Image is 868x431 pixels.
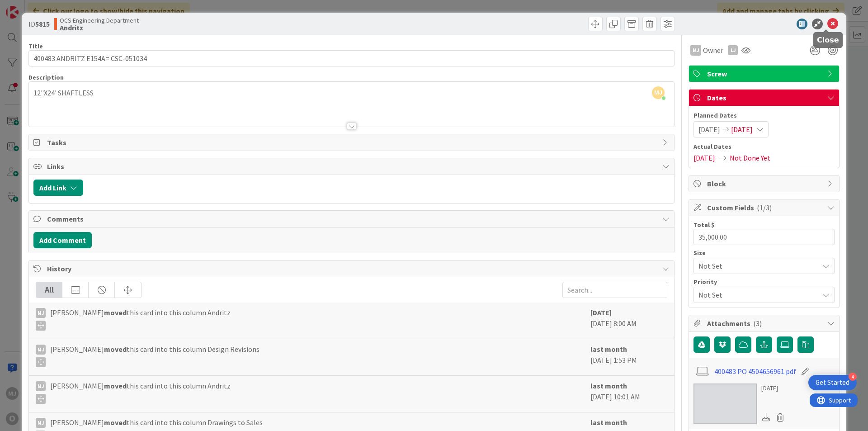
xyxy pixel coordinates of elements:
span: Owner [703,45,723,56]
b: moved [104,308,127,317]
span: Description [28,73,64,81]
div: Size [693,250,835,256]
div: [DATE] 8:00 AM [590,307,667,334]
div: Open Get Started checklist, remaining modules: 4 [808,375,857,390]
span: [DATE] [731,124,753,135]
span: [PERSON_NAME] this card into this column Andritz [50,307,231,331]
div: [DATE] 1:53 PM [590,344,667,371]
span: Dates [707,92,823,103]
p: 12"X24' SHAFTLESS [33,88,670,98]
span: [PERSON_NAME] this card into this column Design Revisions [50,344,259,367]
span: OCS Engineering Department [60,17,139,24]
label: Title [28,42,43,50]
b: [DATE] [590,308,612,317]
span: Tasks [47,137,658,148]
div: [DATE] 10:01 AM [590,380,667,407]
div: Download [761,412,771,423]
div: Priority [693,279,835,285]
span: Comments [47,213,658,224]
b: last month [590,345,627,354]
div: MJ [36,418,46,428]
button: Add Link [33,180,83,196]
span: Not Set [698,289,814,301]
b: moved [104,381,127,390]
span: Support [19,1,41,12]
div: [DATE] [761,384,788,393]
span: Not Done Yet [730,152,770,163]
input: type card name here... [28,50,675,66]
div: 4 [849,373,857,381]
b: moved [104,345,127,354]
span: Custom Fields [707,202,823,213]
span: ( 1/3 ) [757,203,772,212]
div: MJ [36,345,46,355]
span: Actual Dates [693,142,835,152]
span: ( 3 ) [753,319,762,328]
span: [DATE] [698,124,720,135]
span: History [47,263,658,274]
span: Block [707,178,823,189]
span: MJ [652,86,665,99]
span: Attachments [707,318,823,329]
div: Get Started [816,378,849,387]
span: [PERSON_NAME] this card into this column Andritz [50,380,231,404]
span: Not Set [698,260,814,272]
span: ID [28,19,50,29]
a: 400483 PO 4504656961.pdf [714,366,796,377]
span: [DATE] [693,152,715,163]
span: Links [47,161,658,172]
b: last month [590,381,627,390]
div: MJ [690,45,701,56]
span: Planned Dates [693,111,835,120]
b: last month [590,418,627,427]
input: Search... [562,282,667,298]
span: Screw [707,68,823,79]
div: MJ [36,308,46,318]
div: All [36,282,62,298]
h5: Close [817,36,839,44]
label: Total $ [693,221,715,229]
b: Andritz [60,24,139,31]
button: Add Comment [33,232,92,248]
div: LJ [728,45,738,55]
div: MJ [36,381,46,391]
b: moved [104,418,127,427]
b: 5815 [35,19,50,28]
